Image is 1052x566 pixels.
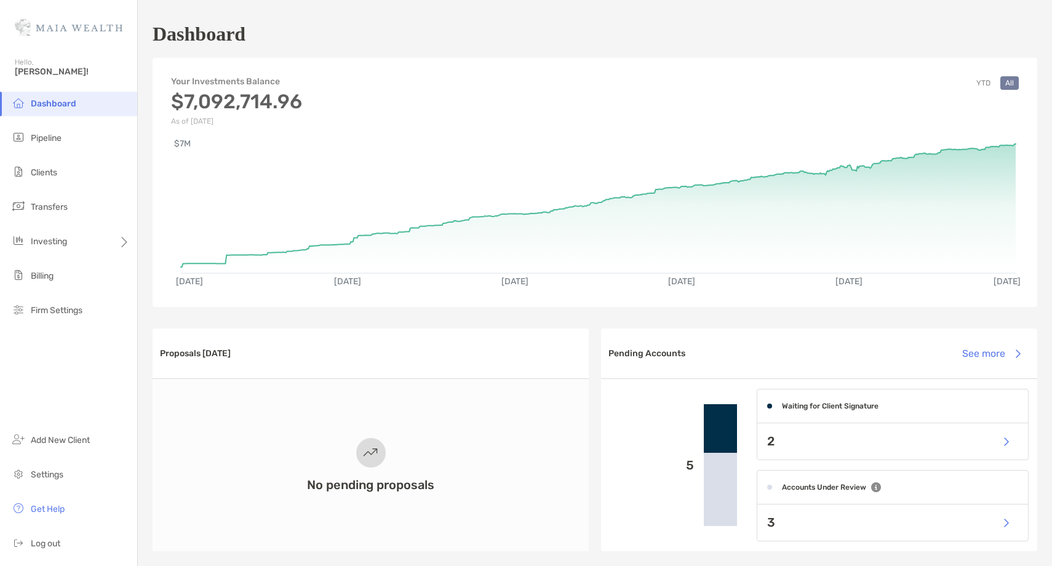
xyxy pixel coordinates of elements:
[15,66,130,77] span: [PERSON_NAME]!
[952,340,1030,367] button: See more
[11,466,26,481] img: settings icon
[782,483,866,492] h4: Accounts Under Review
[1000,76,1019,90] button: All
[31,271,54,281] span: Billing
[11,130,26,145] img: pipeline icon
[334,276,361,287] text: [DATE]
[31,504,65,514] span: Get Help
[11,432,26,447] img: add_new_client icon
[171,76,302,87] h4: Your Investments Balance
[174,138,191,149] text: $7M
[31,469,63,480] span: Settings
[11,164,26,179] img: clients icon
[994,276,1021,287] text: [DATE]
[171,117,302,126] p: As of [DATE]
[153,23,245,46] h1: Dashboard
[782,402,879,410] h4: Waiting for Client Signature
[15,5,122,49] img: Zoe Logo
[31,202,68,212] span: Transfers
[11,199,26,213] img: transfers icon
[31,133,62,143] span: Pipeline
[11,268,26,282] img: billing icon
[11,535,26,550] img: logout icon
[31,435,90,445] span: Add New Client
[176,276,203,287] text: [DATE]
[160,348,231,359] h3: Proposals [DATE]
[307,477,434,492] h3: No pending proposals
[971,76,995,90] button: YTD
[501,276,528,287] text: [DATE]
[767,515,775,530] p: 3
[611,458,694,473] p: 5
[171,90,302,113] h3: $7,092,714.96
[608,348,685,359] h3: Pending Accounts
[11,302,26,317] img: firm-settings icon
[11,233,26,248] img: investing icon
[11,95,26,110] img: dashboard icon
[31,236,67,247] span: Investing
[31,538,60,549] span: Log out
[668,276,695,287] text: [DATE]
[835,276,863,287] text: [DATE]
[31,167,57,178] span: Clients
[31,98,76,109] span: Dashboard
[31,305,82,316] span: Firm Settings
[767,434,775,449] p: 2
[11,501,26,516] img: get-help icon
